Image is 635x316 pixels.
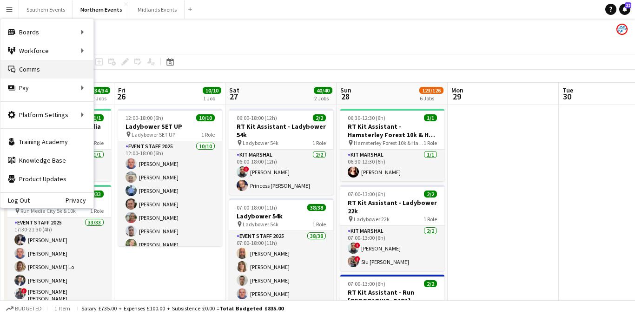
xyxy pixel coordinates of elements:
[118,141,222,294] app-card-role: Event Staff 202510/1012:00-18:00 (6h)[PERSON_NAME][PERSON_NAME][PERSON_NAME][PERSON_NAME][PERSON_...
[118,122,222,131] h3: Ladybower SET UP
[307,204,326,211] span: 38/38
[90,207,104,214] span: 1 Role
[0,151,93,170] a: Knowledge Base
[0,23,93,41] div: Boards
[625,2,631,8] span: 22
[229,109,333,195] app-job-card: 06:00-18:00 (12h)2/2RT Kit Assistant - Ladybower 54k Ladybower 54k1 RoleKit Marshal2/206:00-18:00...
[619,4,630,15] a: 22
[244,166,249,172] span: !
[340,86,351,94] span: Sun
[51,305,73,312] span: 1 item
[340,109,444,181] app-job-card: 06:30-12:30 (6h)1/1RT Kit Assistant - Hamsterley Forest 10k & Half Marathon Hamsterley Forest 10k...
[616,24,628,35] app-user-avatar: RunThrough Events
[0,41,93,60] div: Workforce
[201,131,215,138] span: 1 Role
[0,170,93,188] a: Product Updates
[424,280,437,287] span: 2/2
[314,95,332,102] div: 2 Jobs
[130,0,185,19] button: Midlands Events
[312,221,326,228] span: 1 Role
[424,191,437,197] span: 2/2
[313,114,326,121] span: 2/2
[348,191,385,197] span: 07:00-13:00 (6h)
[424,114,437,121] span: 1/1
[312,139,326,146] span: 1 Role
[348,280,385,287] span: 07:00-13:00 (6h)
[348,114,385,121] span: 06:30-12:30 (6h)
[243,221,278,228] span: Ladybower 54k
[562,86,573,94] span: Tue
[423,216,437,223] span: 1 Role
[0,132,93,151] a: Training Academy
[237,114,277,121] span: 06:00-18:00 (12h)
[132,131,175,138] span: Ladybower SET UP
[561,91,573,102] span: 30
[423,139,437,146] span: 1 Role
[196,114,215,121] span: 10/10
[118,109,222,246] app-job-card: 12:00-18:00 (6h)10/10Ladybower SET UP Ladybower SET UP1 RoleEvent Staff 202510/1012:00-18:00 (6h)...
[91,114,104,121] span: 1/1
[126,114,163,121] span: 12:00-18:00 (6h)
[340,198,444,215] h3: RT Kit Assistant - Ladybower 22k
[81,305,284,312] div: Salary £735.00 + Expenses £100.00 + Subsistence £0.00 =
[0,197,30,204] a: Log Out
[20,207,76,214] span: Run Media City 5k & 10k
[314,87,332,94] span: 40/40
[21,288,27,294] span: !
[203,95,221,102] div: 1 Job
[0,79,93,97] div: Pay
[229,122,333,139] h3: RT Kit Assistant - Ladybower 54k
[203,87,221,94] span: 10/10
[0,60,93,79] a: Comms
[219,305,284,312] span: Total Budgeted £835.00
[450,91,463,102] span: 29
[340,150,444,181] app-card-role: Kit Marshal1/106:30-12:30 (6h)[PERSON_NAME]
[354,139,423,146] span: Hamsterley Forest 10k & Half Marathon
[66,197,93,204] a: Privacy
[92,95,110,102] div: 2 Jobs
[419,87,443,94] span: 123/126
[243,139,278,146] span: Ladybower 54k
[340,226,444,271] app-card-role: Kit Marshal2/207:00-13:00 (6h)![PERSON_NAME]!Siu [PERSON_NAME]
[0,105,93,124] div: Platform Settings
[355,243,360,248] span: !
[451,86,463,94] span: Mon
[85,191,104,197] span: 33/33
[92,87,110,94] span: 34/34
[229,212,333,220] h3: Ladybower 54k
[237,204,277,211] span: 07:00-18:00 (11h)
[229,150,333,195] app-card-role: Kit Marshal2/206:00-18:00 (12h)![PERSON_NAME]Princess [PERSON_NAME]
[229,86,239,94] span: Sat
[354,216,390,223] span: Ladybower 22k
[420,95,443,102] div: 6 Jobs
[117,91,126,102] span: 26
[90,139,104,146] span: 1 Role
[355,256,360,262] span: !
[19,0,73,19] button: Southern Events
[339,91,351,102] span: 28
[15,305,42,312] span: Budgeted
[5,303,43,314] button: Budgeted
[340,185,444,271] app-job-card: 07:00-13:00 (6h)2/2RT Kit Assistant - Ladybower 22k Ladybower 22k1 RoleKit Marshal2/207:00-13:00 ...
[340,288,444,305] h3: RT Kit Assistant - Run [GEOGRAPHIC_DATA]
[228,91,239,102] span: 27
[73,0,130,19] button: Northern Events
[340,122,444,139] h3: RT Kit Assistant - Hamsterley Forest 10k & Half Marathon
[118,86,126,94] span: Fri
